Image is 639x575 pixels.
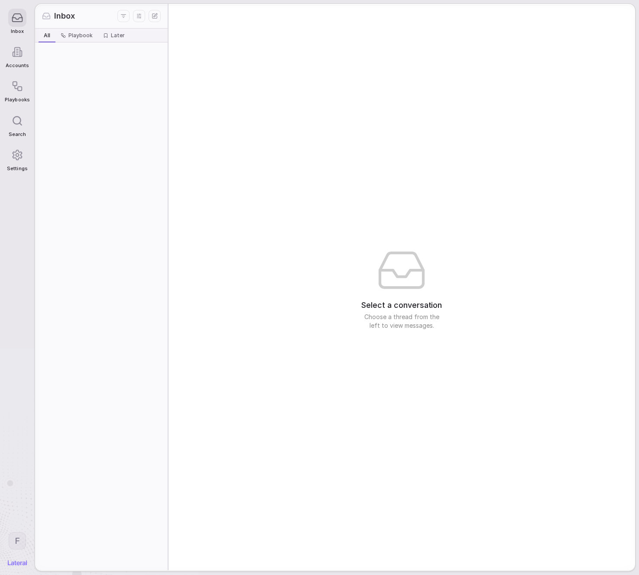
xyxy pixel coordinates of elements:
[9,132,26,137] span: Search
[54,10,75,22] span: Inbox
[358,313,445,330] span: Choose a thread from the left to view messages.
[6,63,29,68] span: Accounts
[5,4,29,39] a: Inbox
[68,32,93,39] span: Playbook
[11,29,24,34] span: Inbox
[149,10,161,22] button: New thread
[5,73,29,107] a: Playbooks
[361,300,442,311] span: Select a conversation
[15,535,20,546] span: F
[117,10,130,22] button: Filters
[133,10,145,22] button: Display settings
[7,166,27,171] span: Settings
[8,560,27,565] img: Lateral
[5,97,29,103] span: Playbooks
[5,142,29,176] a: Settings
[111,32,125,39] span: Later
[44,32,50,39] span: All
[5,39,29,73] a: Accounts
